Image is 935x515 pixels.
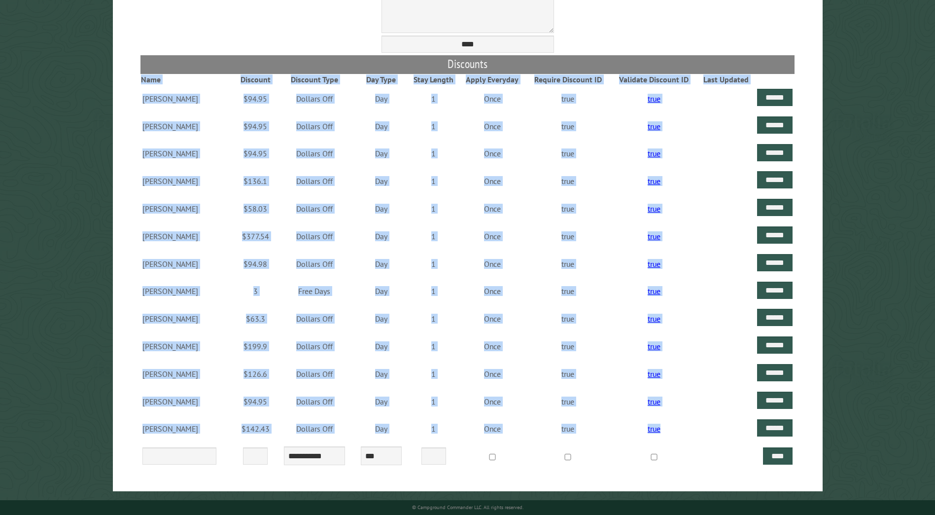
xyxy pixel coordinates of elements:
[525,74,610,85] th: Require Discount ID
[275,195,354,222] td: Dollars Off
[236,305,275,332] td: $63.3
[354,167,408,195] td: Day
[140,74,236,85] th: Name
[140,278,236,305] td: [PERSON_NAME]
[525,112,610,140] td: true
[236,167,275,195] td: $136.1
[525,332,610,360] td: true
[525,167,610,195] td: true
[140,415,236,443] td: [PERSON_NAME]
[409,195,459,222] td: 1
[409,388,459,415] td: 1
[525,360,610,388] td: true
[459,250,525,278] td: Once
[354,85,408,112] td: Day
[409,112,459,140] td: 1
[409,222,459,250] td: 1
[140,85,236,112] td: [PERSON_NAME]
[140,388,236,415] td: [PERSON_NAME]
[354,360,408,388] td: Day
[459,415,525,443] td: Once
[610,250,697,278] td: true
[140,167,236,195] td: [PERSON_NAME]
[525,250,610,278] td: true
[525,140,610,168] td: true
[409,360,459,388] td: 1
[459,112,525,140] td: Once
[610,332,697,360] td: true
[697,74,755,85] th: Last Updated
[140,305,236,332] td: [PERSON_NAME]
[275,278,354,305] td: Free Days
[459,332,525,360] td: Once
[236,360,275,388] td: $126.6
[236,112,275,140] td: $94.95
[236,74,275,85] th: Discount
[354,388,408,415] td: Day
[354,112,408,140] td: Day
[275,250,354,278] td: Dollars Off
[354,74,408,85] th: Day Type
[354,222,408,250] td: Day
[610,278,697,305] td: true
[275,112,354,140] td: Dollars Off
[354,415,408,443] td: Day
[525,415,610,443] td: true
[409,74,459,85] th: Stay Length
[275,360,354,388] td: Dollars Off
[354,332,408,360] td: Day
[459,360,525,388] td: Once
[236,388,275,415] td: $94.95
[140,55,794,74] h2: Discounts
[610,167,697,195] td: true
[525,305,610,332] td: true
[409,332,459,360] td: 1
[275,74,354,85] th: Discount Type
[459,278,525,305] td: Once
[354,278,408,305] td: Day
[236,250,275,278] td: $94.98
[140,140,236,168] td: [PERSON_NAME]
[409,415,459,443] td: 1
[140,332,236,360] td: [PERSON_NAME]
[140,250,236,278] td: [PERSON_NAME]
[140,222,236,250] td: [PERSON_NAME]
[412,504,523,511] small: © Campground Commander LLC. All rights reserved.
[459,85,525,112] td: Once
[610,195,697,222] td: true
[275,85,354,112] td: Dollars Off
[459,388,525,415] td: Once
[409,278,459,305] td: 1
[236,140,275,168] td: $94.95
[525,388,610,415] td: true
[354,140,408,168] td: Day
[459,74,525,85] th: Apply Everyday
[236,332,275,360] td: $199.9
[409,140,459,168] td: 1
[354,250,408,278] td: Day
[236,415,275,443] td: $142.43
[610,74,697,85] th: Validate Discount ID
[525,278,610,305] td: true
[459,195,525,222] td: Once
[525,195,610,222] td: true
[275,222,354,250] td: Dollars Off
[275,167,354,195] td: Dollars Off
[610,415,697,443] td: true
[140,112,236,140] td: [PERSON_NAME]
[140,195,236,222] td: [PERSON_NAME]
[236,278,275,305] td: 3
[525,222,610,250] td: true
[610,388,697,415] td: true
[610,140,697,168] td: true
[610,112,697,140] td: true
[236,85,275,112] td: $94.95
[459,305,525,332] td: Once
[140,360,236,388] td: [PERSON_NAME]
[610,360,697,388] td: true
[275,140,354,168] td: Dollars Off
[409,167,459,195] td: 1
[610,305,697,332] td: true
[275,415,354,443] td: Dollars Off
[610,85,697,112] td: true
